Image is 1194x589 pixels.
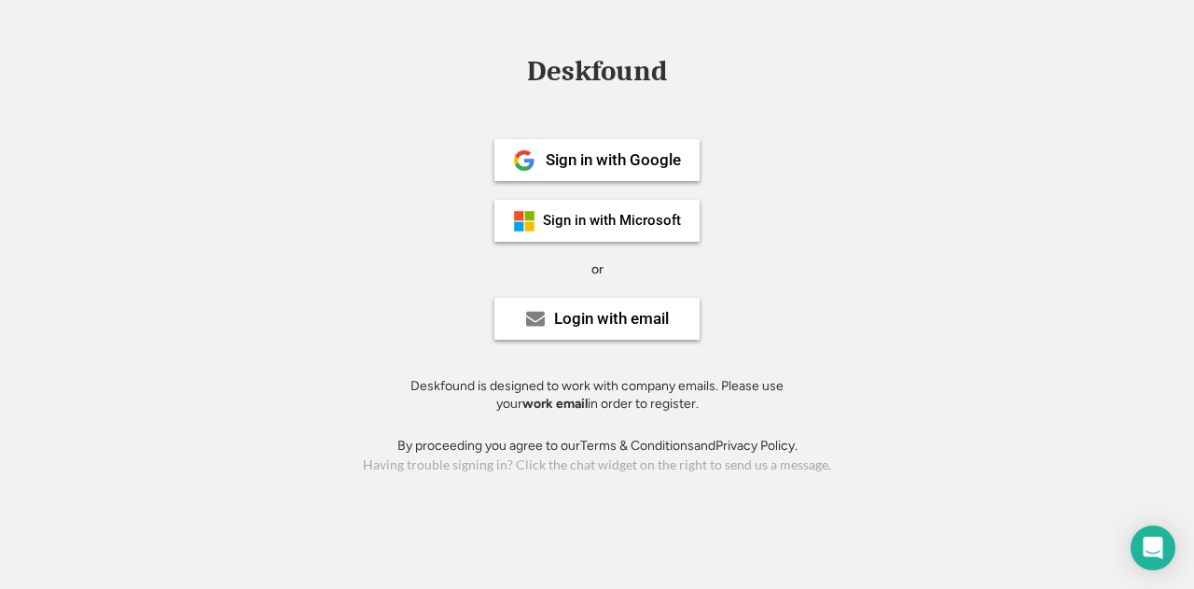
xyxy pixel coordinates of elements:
a: Privacy Policy. [715,438,798,454]
div: Deskfound [518,57,676,86]
div: or [591,260,604,279]
div: Deskfound is designed to work with company emails. Please use your in order to register. [387,377,807,414]
a: Terms & Conditions [580,438,694,454]
img: ms-symbollockup_mssymbol_19.png [513,210,535,232]
img: 1024px-Google__G__Logo.svg.png [513,149,535,172]
strong: work email [522,396,588,412]
div: By proceeding you agree to our and [397,437,798,456]
div: Login with email [554,311,669,327]
div: Sign in with Microsoft [543,214,681,228]
div: Open Intercom Messenger [1131,526,1175,570]
div: Sign in with Google [546,152,681,168]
